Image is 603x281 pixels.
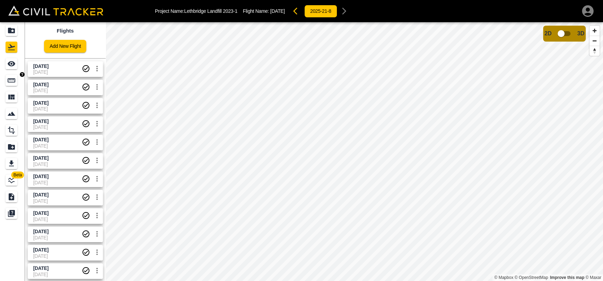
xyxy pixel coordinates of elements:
[544,30,551,37] span: 2D
[515,275,548,280] a: OpenStreetMap
[550,275,584,280] a: Map feedback
[106,22,603,281] canvas: Map
[304,5,337,18] button: 2025-21-8
[155,8,237,14] p: Project Name: Lethbridge Landfill 2023-1
[577,30,584,37] span: 3D
[243,8,285,14] p: Flight Name:
[585,275,601,280] a: Maxar
[589,46,600,56] button: Reset bearing to north
[589,26,600,36] button: Zoom in
[494,275,513,280] a: Mapbox
[589,36,600,46] button: Zoom out
[8,6,103,15] img: Civil Tracker
[270,8,285,14] span: [DATE]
